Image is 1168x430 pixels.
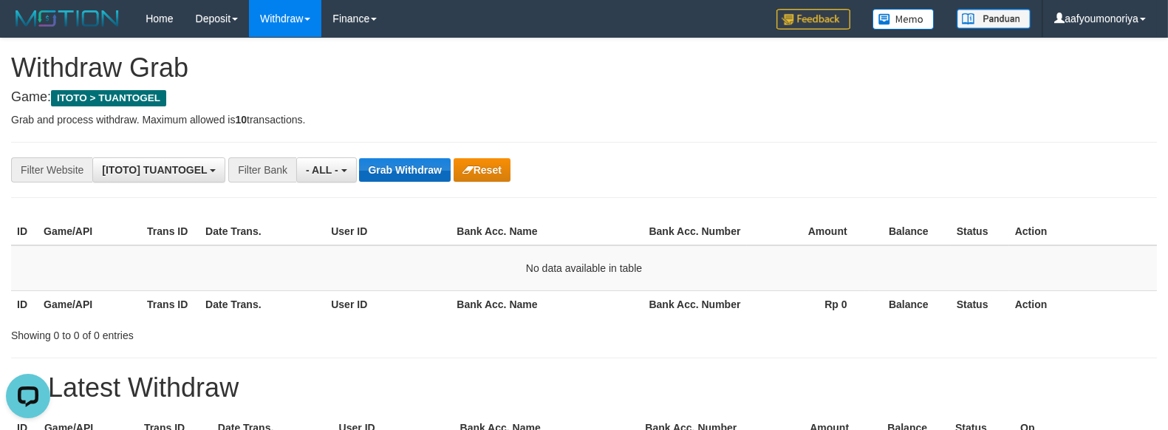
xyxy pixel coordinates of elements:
th: Balance [870,218,951,245]
img: Button%20Memo.svg [872,9,935,30]
img: panduan.png [957,9,1031,29]
th: Bank Acc. Name [451,218,643,245]
th: Balance [870,290,951,318]
td: No data available in table [11,245,1157,291]
p: Grab and process withdraw. Maximum allowed is transactions. [11,112,1157,127]
div: Filter Website [11,157,92,182]
h4: Game: [11,90,1157,105]
th: Rp 0 [747,290,870,318]
button: [ITOTO] TUANTOGEL [92,157,225,182]
th: Action [1009,218,1157,245]
th: User ID [325,218,451,245]
th: Action [1009,290,1157,318]
th: Status [951,218,1009,245]
span: [ITOTO] TUANTOGEL [102,164,207,176]
th: Game/API [38,290,141,318]
div: Showing 0 to 0 of 0 entries [11,322,476,343]
strong: 10 [235,114,247,126]
th: Game/API [38,218,141,245]
th: Status [951,290,1009,318]
h1: 15 Latest Withdraw [11,373,1157,403]
div: Filter Bank [228,157,296,182]
th: User ID [325,290,451,318]
th: Bank Acc. Name [451,290,643,318]
button: Open LiveChat chat widget [6,6,50,50]
th: ID [11,290,38,318]
span: - ALL - [306,164,338,176]
button: Reset [454,158,510,182]
th: ID [11,218,38,245]
th: Bank Acc. Number [643,218,747,245]
th: Date Trans. [199,218,325,245]
img: Feedback.jpg [776,9,850,30]
th: Trans ID [141,218,199,245]
th: Trans ID [141,290,199,318]
h1: Withdraw Grab [11,53,1157,83]
th: Bank Acc. Number [643,290,747,318]
th: Amount [747,218,870,245]
button: Grab Withdraw [359,158,450,182]
img: MOTION_logo.png [11,7,123,30]
th: Date Trans. [199,290,325,318]
span: ITOTO > TUANTOGEL [51,90,166,106]
button: - ALL - [296,157,356,182]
